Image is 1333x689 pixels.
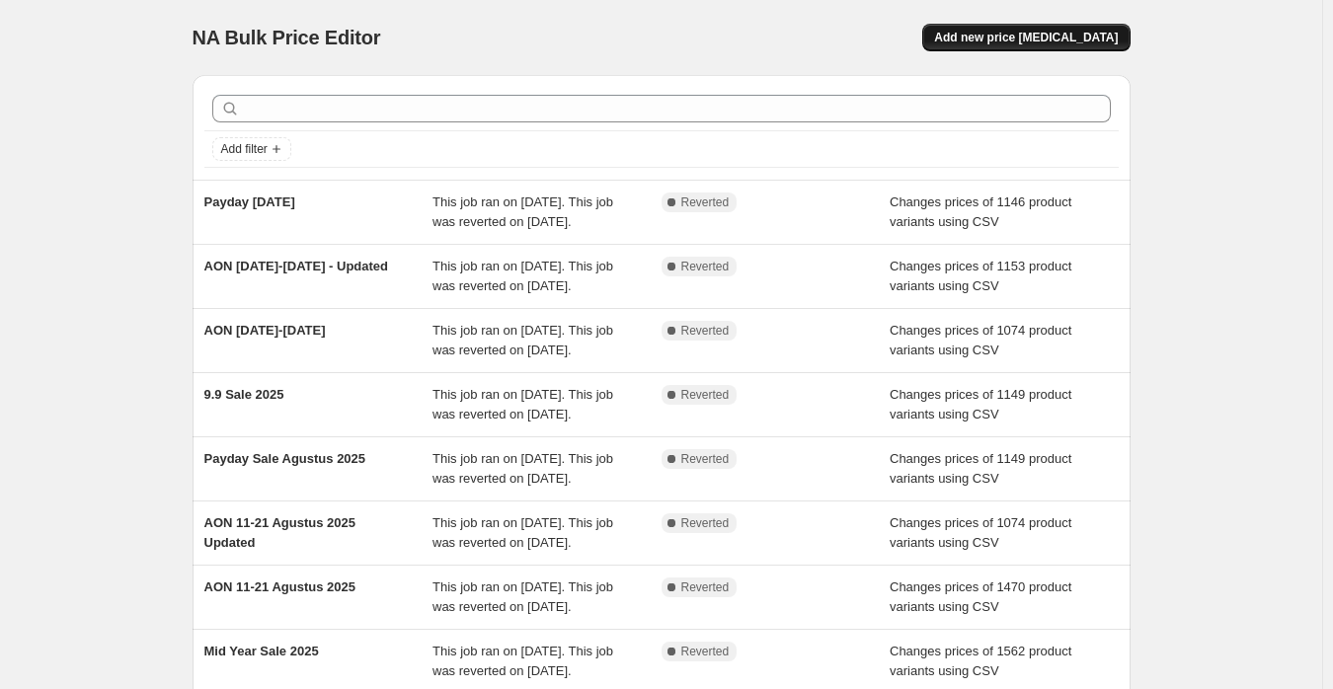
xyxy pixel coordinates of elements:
[681,451,730,467] span: Reverted
[681,194,730,210] span: Reverted
[204,259,389,273] span: AON [DATE]-[DATE] - Updated
[890,387,1071,421] span: Changes prices of 1149 product variants using CSV
[432,323,613,357] span: This job ran on [DATE]. This job was reverted on [DATE].
[681,579,730,595] span: Reverted
[204,579,355,594] span: AON 11-21 Agustus 2025
[432,515,613,550] span: This job ran on [DATE]. This job was reverted on [DATE].
[890,323,1071,357] span: Changes prices of 1074 product variants using CSV
[204,323,326,338] span: AON [DATE]-[DATE]
[204,515,355,550] span: AON 11-21 Agustus 2025 Updated
[432,387,613,421] span: This job ran on [DATE]. This job was reverted on [DATE].
[890,259,1071,293] span: Changes prices of 1153 product variants using CSV
[890,194,1071,229] span: Changes prices of 1146 product variants using CSV
[934,30,1118,45] span: Add new price [MEDICAL_DATA]
[204,451,366,466] span: Payday Sale Agustus 2025
[890,644,1071,678] span: Changes prices of 1562 product variants using CSV
[432,194,613,229] span: This job ran on [DATE]. This job was reverted on [DATE].
[890,579,1071,614] span: Changes prices of 1470 product variants using CSV
[890,451,1071,486] span: Changes prices of 1149 product variants using CSV
[681,387,730,403] span: Reverted
[681,644,730,659] span: Reverted
[204,387,284,402] span: 9.9 Sale 2025
[212,137,291,161] button: Add filter
[681,515,730,531] span: Reverted
[432,259,613,293] span: This job ran on [DATE]. This job was reverted on [DATE].
[432,451,613,486] span: This job ran on [DATE]. This job was reverted on [DATE].
[221,141,268,157] span: Add filter
[922,24,1130,51] button: Add new price [MEDICAL_DATA]
[193,27,381,48] span: NA Bulk Price Editor
[432,579,613,614] span: This job ran on [DATE]. This job was reverted on [DATE].
[681,323,730,339] span: Reverted
[681,259,730,274] span: Reverted
[432,644,613,678] span: This job ran on [DATE]. This job was reverted on [DATE].
[890,515,1071,550] span: Changes prices of 1074 product variants using CSV
[204,194,295,209] span: Payday [DATE]
[204,644,319,658] span: Mid Year Sale 2025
